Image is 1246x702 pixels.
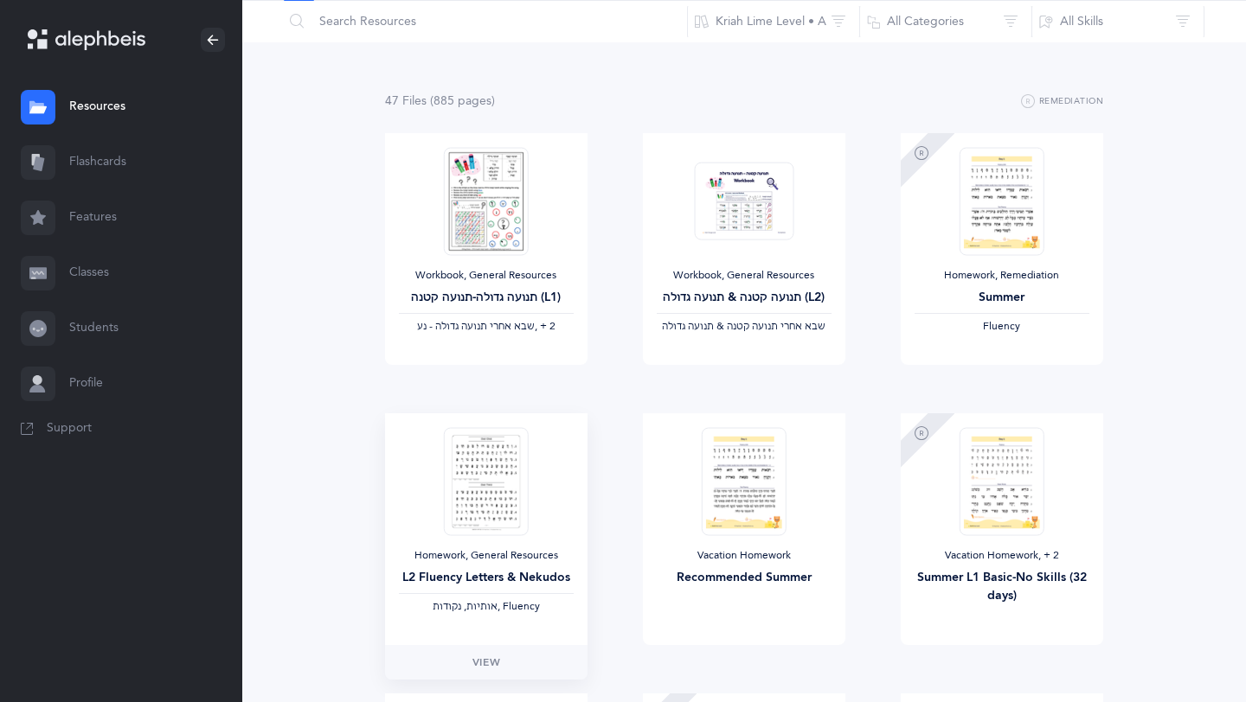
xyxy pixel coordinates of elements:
[915,549,1089,563] div: Vacation Homework‪, + 2‬
[399,549,574,563] div: Homework, General Resources
[657,289,832,307] div: תנועה קטנה & תנועה גדולה (L2)
[694,162,793,240] img: Tenuah_Gedolah.Ketana-Workbook-SB_thumbnail_1685245466.png
[399,569,574,587] div: L2 Fluency Letters & Nekudos
[662,320,825,332] span: ‫שבא אחרי תנועה קטנה & תנועה גדולה‬
[433,600,498,612] span: ‫אותיות, נקודות‬
[385,94,427,108] span: 47 File
[47,420,92,437] span: Support
[399,289,574,307] div: תנועה גדולה-תנועה קטנה (L1)
[430,94,495,108] span: (885 page )
[472,654,500,670] span: View
[915,269,1089,283] div: Homework, Remediation
[657,269,832,283] div: Workbook, General Resources
[399,600,574,614] div: , Fluency
[421,94,427,108] span: s
[915,289,1089,307] div: Summer
[417,320,535,332] span: ‫שבא אחרי תנועה גדולה - נע‬
[444,427,529,535] img: FluencyProgram-SpeedReading-L2_thumbnail_1736302935.png
[915,320,1089,334] div: Fluency
[399,320,574,334] div: ‪, + 2‬
[960,427,1044,535] img: Summer_L1ERashiFluency-no_skills_32_days_thumbnail_1716333017.png
[1021,92,1103,112] button: Remediation
[283,1,688,42] input: Search Resources
[444,147,529,255] img: Alephbeis__%D7%AA%D7%A0%D7%95%D7%A2%D7%94_%D7%92%D7%93%D7%95%D7%9C%D7%94-%D7%A7%D7%98%D7%A0%D7%94...
[687,1,860,42] button: Kriah Lime Level • A
[486,94,491,108] span: s
[1031,1,1204,42] button: All Skills
[399,269,574,283] div: Workbook, General Resources
[657,569,832,587] div: Recommended Summer
[657,549,832,563] div: Vacation Homework
[960,147,1044,255] img: Recommended_Summer_Remedial_EN_thumbnail_1717642628.png
[915,569,1089,605] div: Summer L1 Basic-No Skills (32 days)
[702,427,787,535] img: Recommended_Summer_HW_EN_thumbnail_1717565563.png
[859,1,1032,42] button: All Categories
[385,645,588,680] a: View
